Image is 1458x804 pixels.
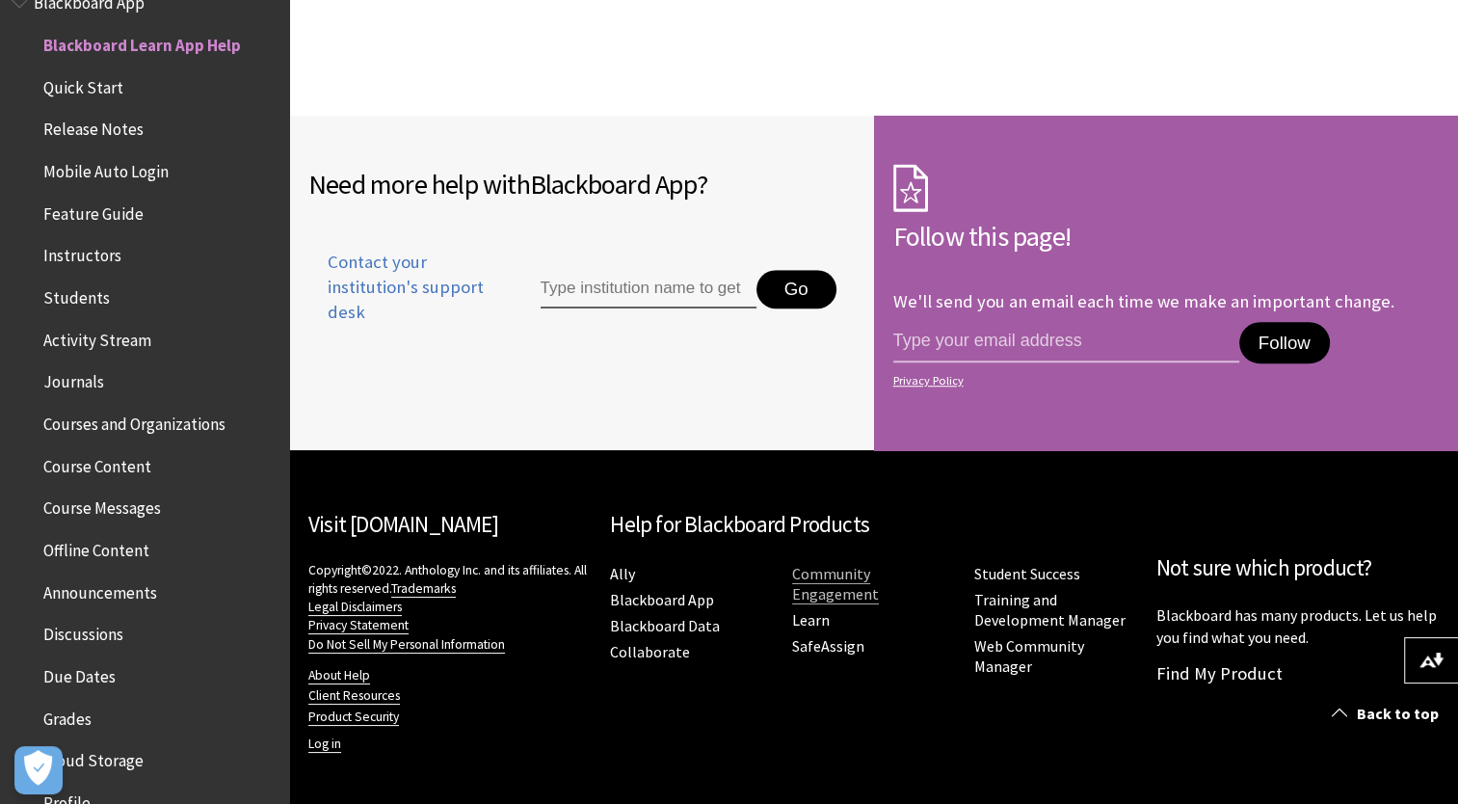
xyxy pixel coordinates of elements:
[43,114,144,140] span: Release Notes
[610,616,720,636] a: Blackboard Data
[308,617,409,634] a: Privacy Statement
[974,564,1080,584] a: Student Success
[893,374,1434,388] a: Privacy Policy
[610,590,714,610] a: Blackboard App
[391,580,456,598] a: Trademarks
[893,216,1440,256] h2: Follow this page!
[308,510,498,538] a: Visit [DOMAIN_NAME]
[308,667,370,684] a: About Help
[43,29,241,55] span: Blackboard Learn App Help
[308,709,399,726] a: Product Security
[43,366,104,392] span: Journals
[308,250,496,349] a: Contact your institution's support desk
[43,534,149,560] span: Offline Content
[610,564,635,584] a: Ally
[610,508,1137,542] h2: Help for Blackboard Products
[610,642,690,662] a: Collaborate
[43,618,123,644] span: Discussions
[893,322,1239,362] input: email address
[530,167,697,201] span: Blackboard App
[43,240,121,266] span: Instructors
[308,164,855,204] h2: Need more help with ?
[756,270,836,308] button: Go
[43,660,116,686] span: Due Dates
[43,198,144,224] span: Feature Guide
[792,564,879,604] a: Community Engagement
[43,576,157,603] span: Announcements
[1317,696,1458,732] a: Back to top
[308,599,402,616] a: Legal Disclaimers
[43,324,151,350] span: Activity Stream
[43,408,225,434] span: Courses and Organizations
[308,250,496,326] span: Contact your institution's support desk
[43,281,110,308] span: Students
[43,744,144,770] span: Cloud Storage
[974,590,1126,630] a: Training and Development Manager
[541,270,756,308] input: Type institution name to get support
[1156,551,1439,585] h2: Not sure which product?
[43,450,151,476] span: Course Content
[43,155,169,181] span: Mobile Auto Login
[43,703,92,729] span: Grades
[308,736,341,753] a: Log in
[1156,662,1283,684] a: Find My Product
[308,687,400,705] a: Client Resources
[893,164,928,212] img: Subscription Icon
[1156,604,1439,648] p: Blackboard has many products. Let us help you find what you need.
[308,561,591,653] p: Copyright©2022. Anthology Inc. and its affiliates. All rights reserved.
[43,71,123,97] span: Quick Start
[974,636,1084,677] a: Web Community Manager
[14,746,63,794] button: Open Preferences
[792,636,864,657] a: SafeAssign
[792,610,830,630] a: Learn
[43,493,161,519] span: Course Messages
[893,290,1394,312] p: We'll send you an email each time we make an important change.
[1239,322,1330,364] button: Follow
[308,636,505,654] a: Do Not Sell My Personal Information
